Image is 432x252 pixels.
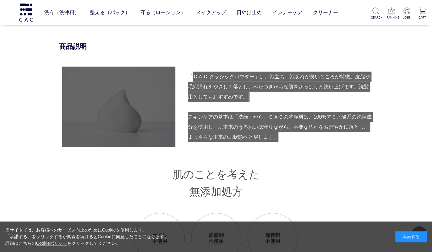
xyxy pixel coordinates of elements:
[313,4,338,21] a: クリーナー
[59,166,373,200] h3: 肌のことを考えた 無添加処方
[44,4,79,21] a: 洗う（洗浄料）
[5,227,169,247] div: 当サイトでは、お客様へのサービス向上のためにCookieを使用します。 「承諾する」をクリックするか閲覧を続けるとCookieに同意したことになります。 詳細はこちらの をクリックしてください。
[272,4,302,21] a: インナーケア
[188,72,373,102] div: 「ＣＡＣ クラシックパウダー」は、泡立ち、泡切れが良いところが特徴。皮脂や毛穴汚れをやさしく落とし、べたつきがちな肌をさっぱりと洗い上げます。洗髪用としてもおすすめです。
[417,8,427,20] a: CART
[36,241,68,246] a: Cookieポリシー
[188,112,373,142] div: スキンケアの基本は「洗顔」から。ＣＡＣの洗浄料は、100%アミノ酸系の洗浄成分を使用し、肌本来のうるおいは守りながら、不要な汚れをおだやかに落とし、まっさらな本来の肌状態へと戻します。
[395,231,427,242] div: 承諾する
[386,8,396,20] a: RANKING
[237,4,262,21] a: 日やけ止め
[402,8,411,20] a: LOGIN
[18,3,34,21] img: logo
[371,15,380,20] p: SEARCH
[402,15,411,20] p: LOGIN
[386,15,396,20] p: RANKING
[417,15,427,20] p: CART
[59,42,373,51] div: 商品説明
[371,8,380,20] a: SEARCH
[140,4,186,21] a: 守る（ローション）
[196,4,226,21] a: メイクアップ
[90,4,130,21] a: 整える（パック）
